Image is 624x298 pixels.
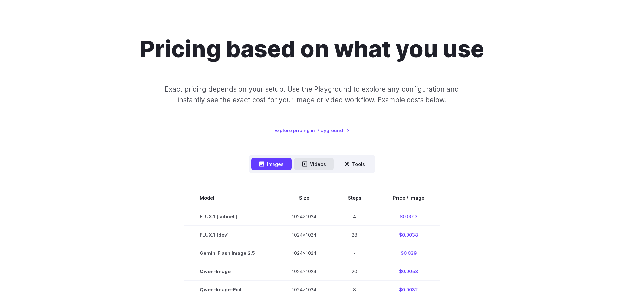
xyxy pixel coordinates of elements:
td: 1024x1024 [276,262,332,280]
th: Size [276,189,332,207]
a: Explore pricing in Playground [274,127,350,134]
p: Exact pricing depends on your setup. Use the Playground to explore any configuration and instantl... [152,84,471,106]
td: 28 [332,225,377,244]
th: Model [184,189,276,207]
h1: Pricing based on what you use [140,35,484,63]
td: $0.0058 [377,262,440,280]
td: FLUX.1 [schnell] [184,207,276,226]
td: Qwen-Image [184,262,276,280]
td: 1024x1024 [276,225,332,244]
td: 4 [332,207,377,226]
span: Gemini Flash Image 2.5 [200,249,260,257]
td: 20 [332,262,377,280]
td: - [332,244,377,262]
td: $0.039 [377,244,440,262]
th: Steps [332,189,377,207]
button: Images [251,158,292,170]
td: $0.0038 [377,225,440,244]
button: Tools [336,158,373,170]
td: 1024x1024 [276,244,332,262]
td: FLUX.1 [dev] [184,225,276,244]
button: Videos [294,158,334,170]
td: $0.0013 [377,207,440,226]
th: Price / Image [377,189,440,207]
td: 1024x1024 [276,207,332,226]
